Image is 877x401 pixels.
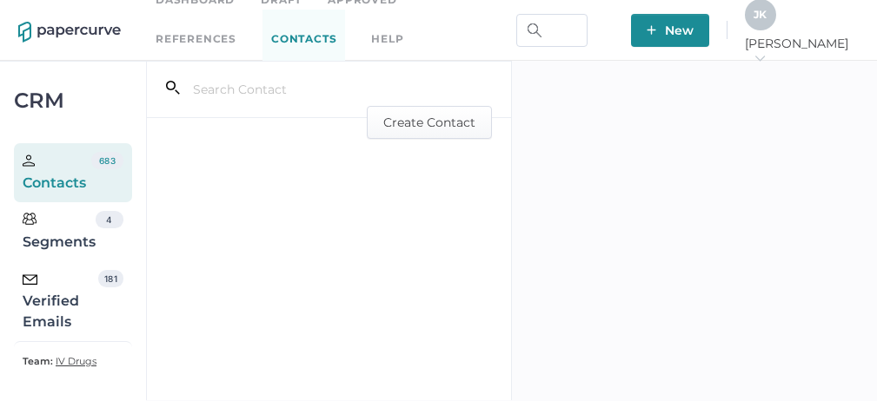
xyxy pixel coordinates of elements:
[383,107,475,138] span: Create Contact
[91,152,123,169] div: 683
[180,73,408,106] input: Search Contact
[23,152,91,194] div: Contacts
[371,30,403,49] div: help
[647,25,656,35] img: plus-white.e19ec114.svg
[23,211,96,253] div: Segments
[516,14,588,47] input: Search Workspace
[367,106,492,139] button: Create Contact
[23,154,35,167] img: person.20a629c4.svg
[156,30,236,49] a: References
[166,81,180,95] i: search_left
[528,23,541,37] img: search.bf03fe8b.svg
[23,351,96,371] a: Team: IV Drugs
[754,8,767,21] span: J K
[56,355,96,367] span: IV Drugs
[262,10,345,69] a: Contacts
[96,211,123,228] div: 4
[18,22,121,43] img: papercurve-logo-colour.7244d18c.svg
[14,93,132,108] div: CRM
[754,52,766,64] i: arrow_right
[631,14,709,47] button: New
[745,36,859,67] span: [PERSON_NAME]
[23,270,98,332] div: Verified Emails
[23,212,37,226] img: segments.b9481e3d.svg
[98,270,123,287] div: 181
[23,274,37,285] img: email-icon-black.c777dcea.svg
[647,14,694,47] span: New
[367,113,492,129] a: Create Contact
